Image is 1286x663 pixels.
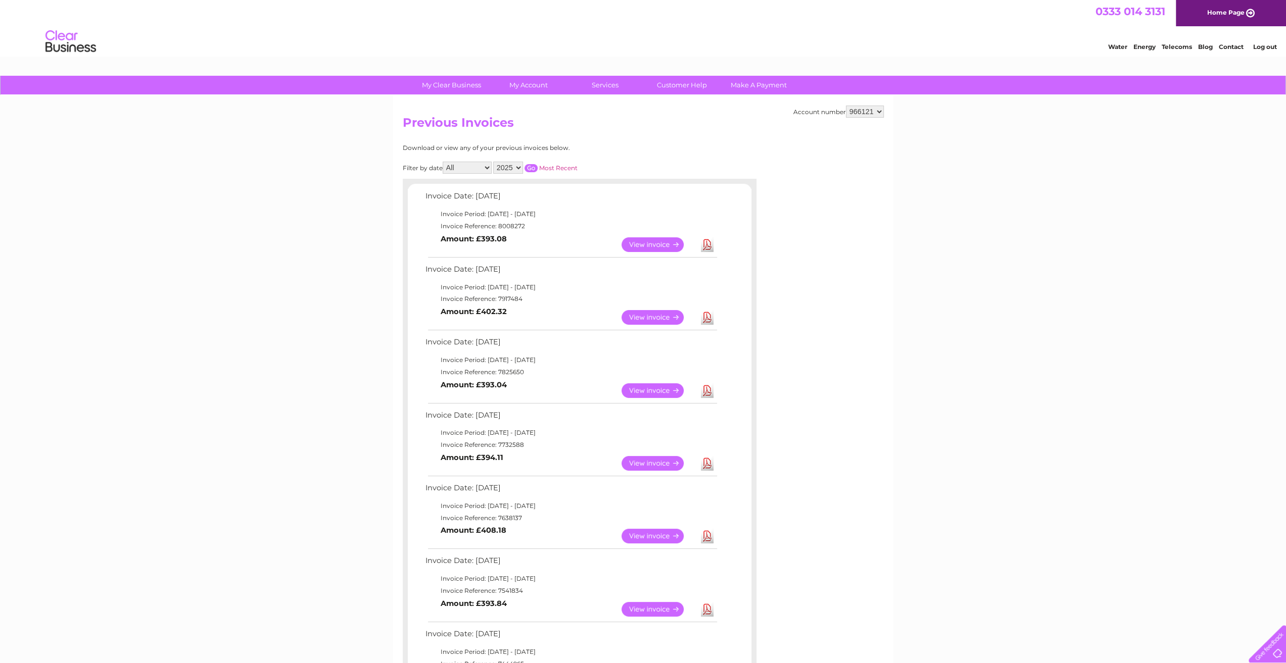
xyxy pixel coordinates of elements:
a: My Clear Business [410,76,493,94]
img: logo.png [45,26,97,57]
td: Invoice Date: [DATE] [423,481,719,500]
h2: Previous Invoices [403,116,884,135]
td: Invoice Date: [DATE] [423,627,719,646]
a: Energy [1133,43,1156,50]
a: Log out [1253,43,1276,50]
td: Invoice Period: [DATE] - [DATE] [423,500,719,512]
a: Telecoms [1162,43,1192,50]
div: Filter by date [403,162,668,174]
a: Download [701,529,713,543]
b: Amount: £393.04 [441,380,507,389]
td: Invoice Reference: 7732588 [423,439,719,451]
a: View [622,602,696,617]
td: Invoice Date: [DATE] [423,263,719,281]
a: Download [701,456,713,471]
b: Amount: £394.11 [441,453,503,462]
a: Water [1108,43,1127,50]
b: Amount: £402.32 [441,307,507,316]
td: Invoice Period: [DATE] - [DATE] [423,208,719,220]
b: Amount: £393.84 [441,599,507,608]
a: Make A Payment [717,76,800,94]
div: Clear Business is a trading name of Verastar Limited (registered in [GEOGRAPHIC_DATA] No. 3667643... [405,6,882,49]
td: Invoice Reference: 8008272 [423,220,719,232]
a: View [622,310,696,325]
b: Amount: £408.18 [441,526,506,535]
td: Invoice Date: [DATE] [423,189,719,208]
a: Most Recent [539,164,578,172]
div: Account number [793,106,884,118]
a: My Account [487,76,570,94]
td: Invoice Reference: 7825650 [423,366,719,378]
div: Download or view any of your previous invoices below. [403,144,668,151]
td: Invoice Reference: 7638137 [423,512,719,524]
a: Contact [1219,43,1244,50]
td: Invoice Period: [DATE] - [DATE] [423,281,719,293]
td: Invoice Period: [DATE] - [DATE] [423,427,719,439]
td: Invoice Reference: 7541834 [423,585,719,597]
a: Services [563,76,647,94]
a: Download [701,310,713,325]
b: Amount: £393.08 [441,234,507,243]
td: Invoice Period: [DATE] - [DATE] [423,354,719,366]
a: View [622,237,696,252]
td: Invoice Date: [DATE] [423,409,719,427]
td: Invoice Period: [DATE] - [DATE] [423,573,719,585]
a: View [622,456,696,471]
a: Download [701,237,713,252]
td: Invoice Reference: 7917484 [423,293,719,305]
a: View [622,383,696,398]
td: Invoice Date: [DATE] [423,554,719,573]
a: Blog [1198,43,1213,50]
a: Download [701,602,713,617]
a: Customer Help [640,76,724,94]
td: Invoice Date: [DATE] [423,335,719,354]
td: Invoice Period: [DATE] - [DATE] [423,646,719,658]
a: 0333 014 3131 [1096,5,1165,18]
a: Download [701,383,713,398]
a: View [622,529,696,543]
